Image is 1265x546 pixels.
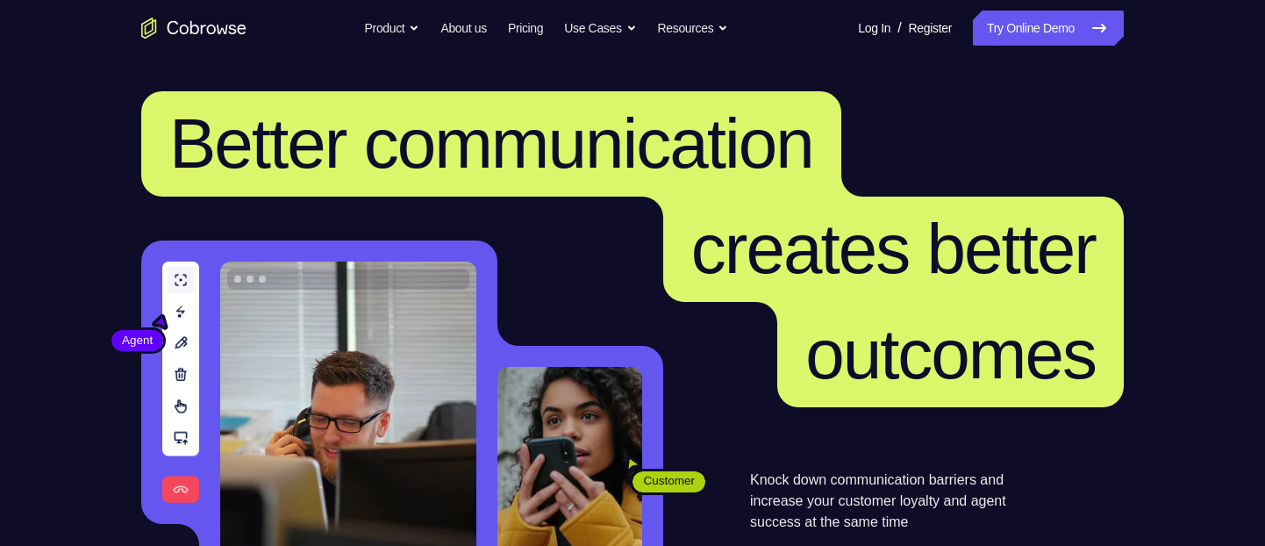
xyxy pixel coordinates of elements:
button: Use Cases [564,11,636,46]
span: outcomes [805,315,1096,393]
a: Go to the home page [141,18,247,39]
a: Pricing [508,11,543,46]
span: / [897,18,901,39]
span: creates better [691,210,1096,288]
a: Log In [858,11,890,46]
p: Knock down communication barriers and increase your customer loyalty and agent success at the sam... [750,470,1037,533]
button: Product [365,11,420,46]
a: Register [909,11,952,46]
a: Try Online Demo [973,11,1124,46]
a: About us [440,11,486,46]
button: Resources [658,11,729,46]
span: Better communication [169,104,813,183]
